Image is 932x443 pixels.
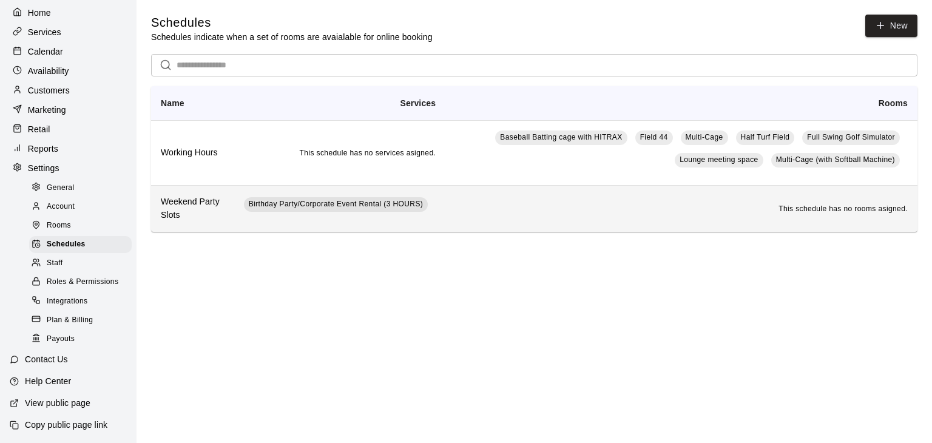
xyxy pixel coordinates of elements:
span: Schedules [47,238,86,251]
a: Multi-Cage (with Softball Machine) [771,153,900,167]
div: Roles & Permissions [29,274,132,291]
a: Services [10,23,127,41]
span: Roles & Permissions [47,276,118,288]
span: Plan & Billing [47,314,93,326]
span: Lounge meeting space [680,155,758,164]
span: Field 44 [640,133,668,141]
a: Account [29,197,137,216]
a: Integrations [29,292,137,311]
div: Integrations [29,293,132,310]
a: Payouts [29,330,137,348]
div: Staff [29,255,132,272]
p: Services [28,26,61,38]
span: Baseball Batting cage with HITRAX [500,133,622,141]
span: Integrations [47,296,88,308]
h5: Schedules [151,15,433,31]
div: Plan & Billing [29,312,132,329]
p: Customers [28,84,70,96]
a: Customers [10,81,127,100]
span: Staff [47,257,62,269]
p: Home [28,7,51,19]
a: Lounge meeting space [675,153,763,167]
a: Field 44 [635,130,673,145]
b: Rooms [879,98,908,108]
p: Reports [28,143,58,155]
div: General [29,180,132,197]
span: Multi-Cage (with Softball Machine) [776,155,895,164]
a: Settings [10,159,127,177]
p: Contact Us [25,353,68,365]
b: Services [400,98,436,108]
a: Schedules [29,235,137,254]
p: Calendar [28,46,63,58]
a: New [865,15,917,37]
h6: Working Hours [161,146,225,160]
a: Plan & Billing [29,311,137,330]
span: Full Swing Golf Simulator [807,133,895,141]
b: Name [161,98,184,108]
span: Account [47,201,75,213]
a: Baseball Batting cage with HITRAX [495,130,627,145]
a: Multi-Cage [681,130,728,145]
a: Calendar [10,42,127,61]
a: Staff [29,254,137,273]
a: Reports [10,140,127,158]
div: Rooms [29,217,132,234]
a: Rooms [29,217,137,235]
span: Payouts [47,333,75,345]
span: This schedule has no services asigned. [300,149,436,157]
span: Half Turf Field [741,133,790,141]
a: Home [10,4,127,22]
a: Full Swing Golf Simulator [802,130,900,145]
a: Retail [10,120,127,138]
p: View public page [25,397,90,409]
span: General [47,182,75,194]
span: This schedule has no rooms asigned. [778,205,908,213]
span: Multi-Cage [686,133,723,141]
table: simple table [151,86,917,232]
a: Half Turf Field [736,130,795,145]
div: Schedules [29,236,132,253]
a: Marketing [10,101,127,119]
p: Retail [28,123,50,135]
a: Birthday Party/Corporate Event Rental (3 HOURS) [244,197,428,212]
p: Marketing [28,104,66,116]
p: Copy public page link [25,419,107,431]
p: Settings [28,162,59,174]
h6: Weekend Party Slots [161,195,225,222]
p: Schedules indicate when a set of rooms are avaialable for online booking [151,31,433,43]
p: Availability [28,65,69,77]
p: Help Center [25,375,71,387]
a: General [29,178,137,197]
a: Availability [10,62,127,80]
div: Account [29,198,132,215]
a: Roles & Permissions [29,273,137,292]
div: Payouts [29,331,132,348]
span: Rooms [47,220,71,232]
span: Birthday Party/Corporate Event Rental (3 HOURS) [249,200,424,208]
